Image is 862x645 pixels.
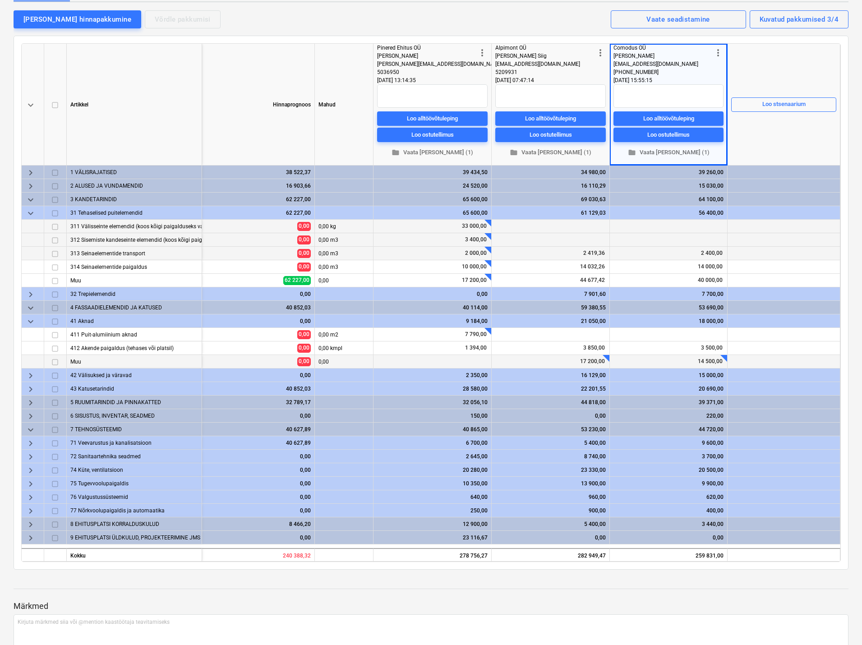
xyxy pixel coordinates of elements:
[206,531,311,544] div: 0,00
[613,193,724,206] div: 64 100,00
[579,263,606,271] span: 14 032,26
[613,477,724,490] div: 9 900,00
[495,76,606,84] div: [DATE] 07:47:14
[495,287,606,301] div: 7 901,60
[377,76,488,84] div: [DATE] 13:14:35
[613,44,713,52] div: Comodus OÜ
[206,166,311,179] div: 38 522,37
[25,451,36,462] span: keyboard_arrow_right
[613,463,724,477] div: 20 500,00
[70,436,198,449] div: 71 Veevarustus ja kanalisatsioon
[461,263,488,271] span: 10 000,00
[70,274,198,287] div: Muu
[206,463,311,477] div: 0,00
[492,548,610,562] div: 282 949,47
[499,147,602,158] span: Vaata [PERSON_NAME] (1)
[297,235,311,244] span: 0,00
[613,146,724,160] button: Vaata [PERSON_NAME] (1)
[70,382,198,395] div: 43 Katusetarindid
[206,490,311,504] div: 0,00
[613,423,724,436] div: 44 720,00
[697,263,724,271] span: 14 000,00
[613,111,724,126] button: Loo alltöövõtuleping
[610,548,728,562] div: 259 831,00
[70,531,198,544] div: 9 EHITUSPLATSI ÜLDKULUD, PROJEKTEERIMINE JMS
[750,10,848,28] button: Kuvatud pakkumised 3/4
[646,14,710,25] div: Vaate seadistamine
[206,314,311,328] div: 0,00
[25,411,36,422] span: keyboard_arrow_right
[613,206,724,220] div: 56 400,00
[206,206,311,220] div: 62 227,00
[377,463,488,477] div: 20 280,00
[25,479,36,489] span: keyboard_arrow_right
[25,316,36,327] span: keyboard_arrow_down
[700,249,724,257] span: 2 400,00
[70,355,198,368] div: Muu
[297,357,311,366] span: 0,00
[70,450,198,463] div: 72 Sanitaartehnika seadmed
[206,382,311,396] div: 40 852,03
[377,166,488,179] div: 39 434,50
[495,44,595,52] div: Alpimont OÜ
[762,99,806,110] div: Loo stsenaarium
[613,68,713,76] div: [PHONE_NUMBER]
[315,233,373,247] div: 0,00 m3
[70,220,198,233] div: 311 Välisseinte elemendid (koos kõigi paigalduseks vajalike abimaterjalidega)
[70,206,198,219] div: 31 Tehaselised puitelemendid
[377,68,477,76] div: 5036950
[70,260,198,273] div: 314 Seinaelementide paigaldus
[206,423,311,436] div: 40 627,89
[70,477,198,490] div: 75 Tugevvoolupaigaldis
[14,601,848,612] p: Märkmed
[297,330,311,339] span: 0,00
[731,97,836,111] button: Loo stsenaarium
[70,504,198,517] div: 77 Nõrkvoolupaigaldis ja automaatika
[697,276,724,284] span: 40 000,00
[611,10,746,28] button: Vaate seadistamine
[495,477,606,490] div: 13 900,00
[70,314,198,327] div: 41 Aknad
[377,477,488,490] div: 10 350,00
[613,166,724,179] div: 39 260,00
[70,409,198,422] div: 6 SISUSTUS, INVENTAR, SEADMED
[613,369,724,382] div: 15 000,00
[70,179,198,192] div: 2 ALUSED JA VUNDAMENDID
[25,465,36,476] span: keyboard_arrow_right
[628,148,636,157] span: folder
[495,128,606,142] button: Loo ostutellimus
[206,477,311,490] div: 0,00
[495,193,606,206] div: 69 030,63
[25,194,36,205] span: keyboard_arrow_down
[613,52,713,60] div: [PERSON_NAME]
[206,369,311,382] div: 0,00
[315,341,373,355] div: 0,00 kmpl
[377,206,488,220] div: 65 600,00
[25,370,36,381] span: keyboard_arrow_right
[206,287,311,301] div: 0,00
[206,409,311,423] div: 0,00
[206,396,311,409] div: 32 789,17
[377,193,488,206] div: 65 600,00
[697,358,724,365] span: 14 500,00
[315,44,373,166] div: Mahud
[377,287,488,301] div: 0,00
[613,301,724,314] div: 53 690,00
[377,490,488,504] div: 640,00
[25,533,36,544] span: keyboard_arrow_right
[25,438,36,449] span: keyboard_arrow_right
[202,44,315,166] div: Hinnaprognoos
[70,287,198,300] div: 32 Trepielemendid
[595,47,606,58] span: more_vert
[377,179,488,193] div: 24 520,00
[315,328,373,341] div: 0,00 m2
[613,76,724,84] div: [DATE] 15:55:15
[206,517,311,531] div: 8 466,20
[315,247,373,260] div: 0,00 m3
[373,548,492,562] div: 278 756,27
[377,504,488,517] div: 250,00
[377,382,488,396] div: 28 580,00
[70,369,198,382] div: 42 Välisuksed ja väravad
[377,44,477,52] div: Pinered Ehitus OÜ
[25,289,36,300] span: keyboard_arrow_right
